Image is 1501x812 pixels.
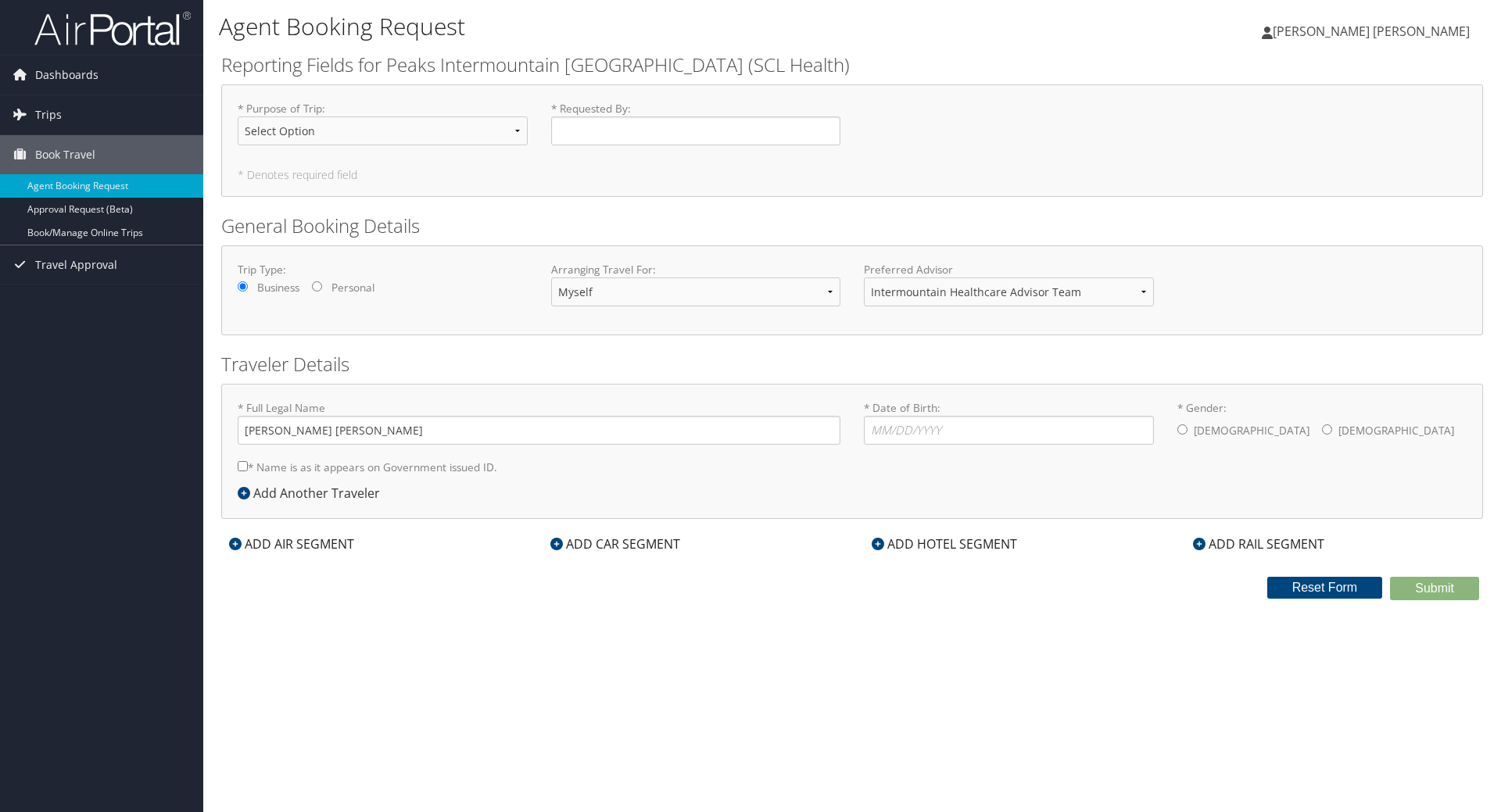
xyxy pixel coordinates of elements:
[238,484,388,503] div: Add Another Traveler
[238,101,528,158] label: * Purpose of Trip :
[238,400,840,445] label: * Full Legal Name
[1194,416,1309,445] label: [DEMOGRAPHIC_DATA]
[1267,577,1383,599] button: Reset Form
[1273,23,1470,40] span: [PERSON_NAME] [PERSON_NAME]
[238,116,528,145] select: * Purpose of Trip:
[331,280,374,295] label: Personal
[551,116,841,145] input: * Requested By:
[551,262,841,277] label: Arranging Travel For:
[35,245,117,284] span: Travel Approval
[221,213,1483,239] h2: General Booking Details
[1262,8,1485,55] a: [PERSON_NAME] [PERSON_NAME]
[35,55,99,95] span: Dashboards
[864,400,1154,445] label: * Date of Birth:
[551,101,841,145] label: * Requested By :
[238,262,528,277] label: Trip Type:
[238,416,840,445] input: * Full Legal Name
[257,280,299,295] label: Business
[35,95,62,134] span: Trips
[221,351,1483,377] h2: Traveler Details
[1390,577,1479,600] button: Submit
[543,535,688,553] div: ADD CAR SEGMENT
[238,461,248,471] input: * Name is as it appears on Government issued ID.
[238,453,497,481] label: * Name is as it appears on Government issued ID.
[864,535,1025,553] div: ADD HOTEL SEGMENT
[221,535,362,553] div: ADD AIR SEGMENT
[1177,424,1188,435] input: * Gender:[DEMOGRAPHIC_DATA][DEMOGRAPHIC_DATA]
[1185,535,1332,553] div: ADD RAIL SEGMENT
[864,262,1154,277] label: Preferred Advisor
[221,52,1483,78] h2: Reporting Fields for Peaks Intermountain [GEOGRAPHIC_DATA] (SCL Health)
[1322,424,1332,435] input: * Gender:[DEMOGRAPHIC_DATA][DEMOGRAPHIC_DATA]
[34,10,191,47] img: airportal-logo.png
[864,416,1154,445] input: * Date of Birth:
[1177,400,1467,447] label: * Gender:
[35,135,95,174] span: Book Travel
[238,170,1467,181] h5: * Denotes required field
[1338,416,1454,445] label: [DEMOGRAPHIC_DATA]
[219,10,1063,43] h1: Agent Booking Request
